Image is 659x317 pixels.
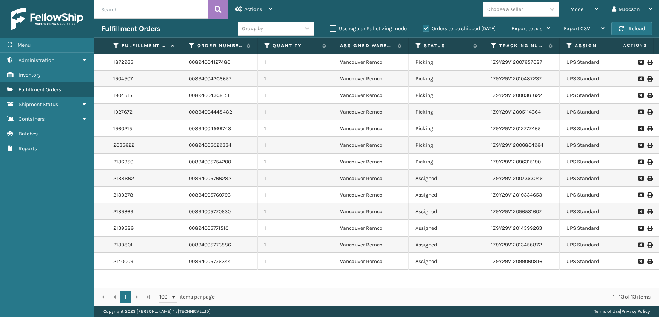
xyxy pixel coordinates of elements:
[340,42,394,49] label: Assigned Warehouse
[647,93,652,98] i: Print Label
[560,154,635,170] td: UPS Standard
[491,75,542,82] a: 1Z9Y29V12010487237
[182,87,258,104] td: 00894004308151
[409,203,484,220] td: Assigned
[491,125,541,132] a: 1Z9Y29V12012777465
[560,220,635,237] td: UPS Standard
[11,8,83,30] img: logo
[333,137,409,154] td: Vancouver Remco
[258,137,333,154] td: 1
[182,220,258,237] td: 00894005771510
[159,293,171,301] span: 100
[258,170,333,187] td: 1
[19,116,45,122] span: Containers
[638,226,643,231] i: Request to Be Cancelled
[113,258,133,265] a: 2140009
[491,158,541,165] a: 1Z9Y29V12096315190
[197,42,243,49] label: Order Number
[333,203,409,220] td: Vancouver Remco
[333,253,409,270] td: Vancouver Remco
[258,104,333,120] td: 1
[258,120,333,137] td: 1
[638,76,643,82] i: Request to Be Cancelled
[19,57,54,63] span: Administration
[101,24,160,33] h3: Fulfillment Orders
[647,259,652,264] i: Print Label
[113,125,132,132] a: 1960215
[258,253,333,270] td: 1
[491,59,542,65] a: 1Z9Y29V12007657087
[647,159,652,165] i: Print Label
[333,54,409,71] td: Vancouver Remco
[599,39,652,52] span: Actions
[560,87,635,104] td: UPS Standard
[611,22,652,35] button: Reload
[333,87,409,104] td: Vancouver Remco
[409,71,484,87] td: Picking
[19,86,61,93] span: Fulfillment Orders
[333,104,409,120] td: Vancouver Remco
[638,60,643,65] i: Request to Be Cancelled
[621,309,650,314] a: Privacy Policy
[638,192,643,198] i: Request to Be Cancelled
[113,241,133,249] a: 2139801
[113,92,132,99] a: 1904515
[638,109,643,115] i: Request to Be Cancelled
[273,42,318,49] label: Quantity
[487,5,523,13] div: Choose a seller
[647,176,652,181] i: Print Label
[409,170,484,187] td: Assigned
[258,237,333,253] td: 1
[103,306,210,317] p: Copyright 2023 [PERSON_NAME]™ v [TECHNICAL_ID]
[182,137,258,154] td: 00894005029334
[182,237,258,253] td: 00894005773586
[120,291,131,303] a: 1
[638,126,643,131] i: Request to Be Cancelled
[638,259,643,264] i: Request to Be Cancelled
[333,170,409,187] td: Vancouver Remco
[560,187,635,203] td: UPS Standard
[638,209,643,214] i: Request to Be Cancelled
[491,192,542,198] a: 1Z9Y29V12019334653
[242,25,263,32] div: Group by
[594,306,650,317] div: |
[182,54,258,71] td: 00894004127480
[19,72,41,78] span: Inventory
[499,42,545,49] label: Tracking Number
[113,58,133,66] a: 1872965
[638,242,643,248] i: Request to Be Cancelled
[491,208,542,215] a: 1Z9Y29V12096531607
[491,225,542,231] a: 1Z9Y29V12014399263
[258,87,333,104] td: 1
[258,71,333,87] td: 1
[647,60,652,65] i: Print Label
[113,142,134,149] a: 2035622
[225,293,651,301] div: 1 - 13 of 13 items
[409,253,484,270] td: Assigned
[647,226,652,231] i: Print Label
[594,309,620,314] a: Terms of Use
[333,220,409,237] td: Vancouver Remco
[113,191,133,199] a: 2139278
[647,109,652,115] i: Print Label
[258,220,333,237] td: 1
[19,101,58,108] span: Shipment Status
[491,175,543,182] a: 1Z9Y29V12007363046
[409,237,484,253] td: Assigned
[647,126,652,131] i: Print Label
[409,104,484,120] td: Picking
[330,25,407,32] label: Use regular Palletizing mode
[113,225,134,232] a: 2139589
[333,154,409,170] td: Vancouver Remco
[258,154,333,170] td: 1
[409,187,484,203] td: Assigned
[113,175,134,182] a: 2138862
[647,143,652,148] i: Print Label
[647,209,652,214] i: Print Label
[560,237,635,253] td: UPS Standard
[258,203,333,220] td: 1
[244,6,262,12] span: Actions
[638,176,643,181] i: Request to Be Cancelled
[647,76,652,82] i: Print Label
[647,192,652,198] i: Print Label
